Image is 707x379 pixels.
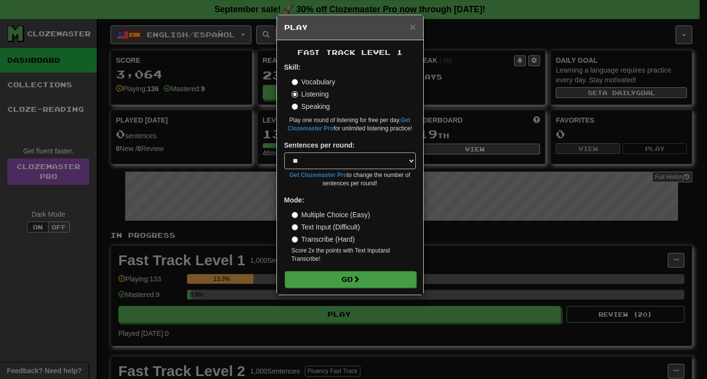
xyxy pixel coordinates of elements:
strong: Mode: [284,196,304,204]
label: Transcribe (Hard) [292,234,355,244]
input: Transcribe (Hard) [292,236,298,243]
label: Vocabulary [292,77,335,87]
input: Vocabulary [292,79,298,85]
small: Play one round of listening for free per day. for unlimited listening practice! [284,116,416,133]
a: Get Clozemaster Pro [290,172,347,178]
label: Sentences per round: [284,140,355,150]
input: Listening [292,91,298,98]
label: Text Input (Difficult) [292,222,360,232]
label: Multiple Choice (Easy) [292,210,370,220]
span: Fast Track Level 1 [298,48,403,56]
input: Multiple Choice (Easy) [292,212,298,218]
input: Text Input (Difficult) [292,224,298,230]
button: Close [409,22,415,32]
input: Speaking [292,103,298,110]
small: Score 2x the points with Text Input and Transcribe ! [292,247,416,263]
label: Speaking [292,101,330,111]
h5: Play [284,23,416,32]
span: × [409,21,415,32]
button: Go [285,271,416,288]
small: to change the number of sentences per round! [284,171,416,188]
strong: Skill: [284,63,300,71]
label: Listening [292,89,329,99]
